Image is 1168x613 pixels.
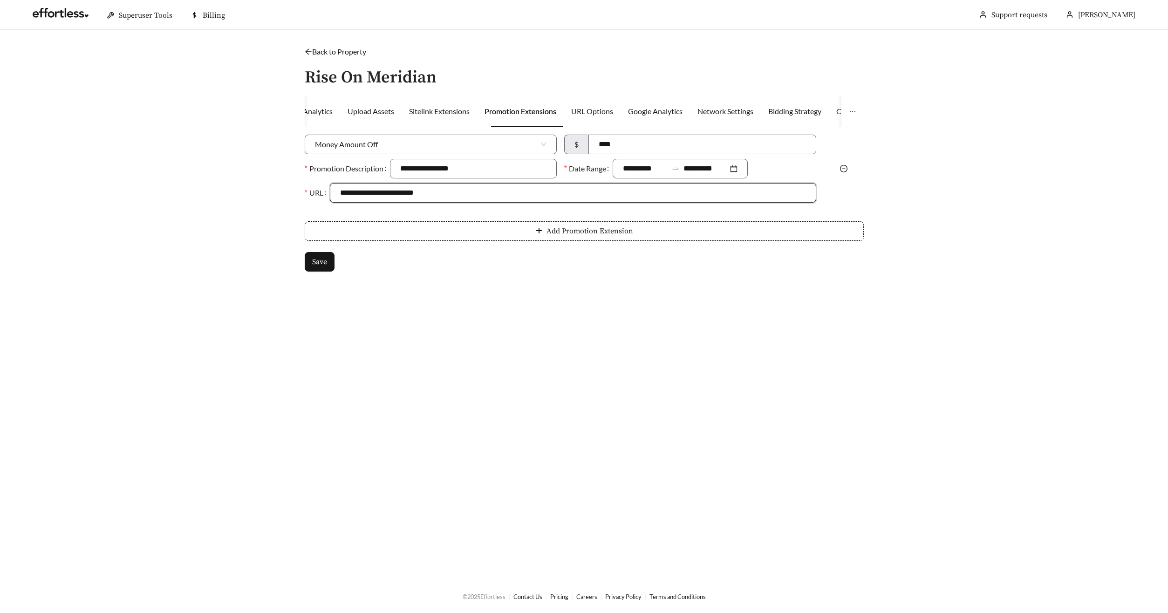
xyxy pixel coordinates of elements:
[550,593,568,600] a: Pricing
[305,252,335,272] button: Save
[628,106,683,117] div: Google Analytics
[546,225,633,237] span: Add Promotion Extension
[305,48,312,55] span: arrow-left
[119,11,172,20] span: Superuser Tools
[1078,10,1135,20] span: [PERSON_NAME]
[564,159,613,178] label: Date Range
[305,47,366,56] a: arrow-leftBack to Property
[305,183,330,203] label: URL
[305,221,864,241] button: plusAdd Promotion Extension
[485,106,556,117] div: Promotion Extensions
[571,106,613,117] div: URL Options
[390,159,557,178] input: Promotion Description
[535,227,543,236] span: plus
[671,164,680,173] span: to
[463,593,505,600] span: © 2025 Effortless
[409,106,470,117] div: Sitelink Extensions
[305,159,390,178] label: Promotion Description
[697,106,753,117] div: Network Settings
[649,593,706,600] a: Terms and Conditions
[203,11,225,20] span: Billing
[315,135,546,154] span: Money Amount Off
[671,164,680,173] span: swap-right
[576,593,597,600] a: Careers
[840,165,847,172] span: minus-circle
[305,68,437,87] h3: Rise On Meridian
[564,135,588,154] div: $
[605,593,642,600] a: Privacy Policy
[836,106,902,117] div: Conversion Tracking
[768,106,821,117] div: Bidding Strategy
[841,95,864,127] button: ellipsis
[991,10,1047,20] a: Support requests
[312,256,327,267] span: Save
[348,106,394,117] div: Upload Assets
[340,184,806,202] input: URL
[513,593,542,600] a: Contact Us
[849,108,856,115] span: ellipsis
